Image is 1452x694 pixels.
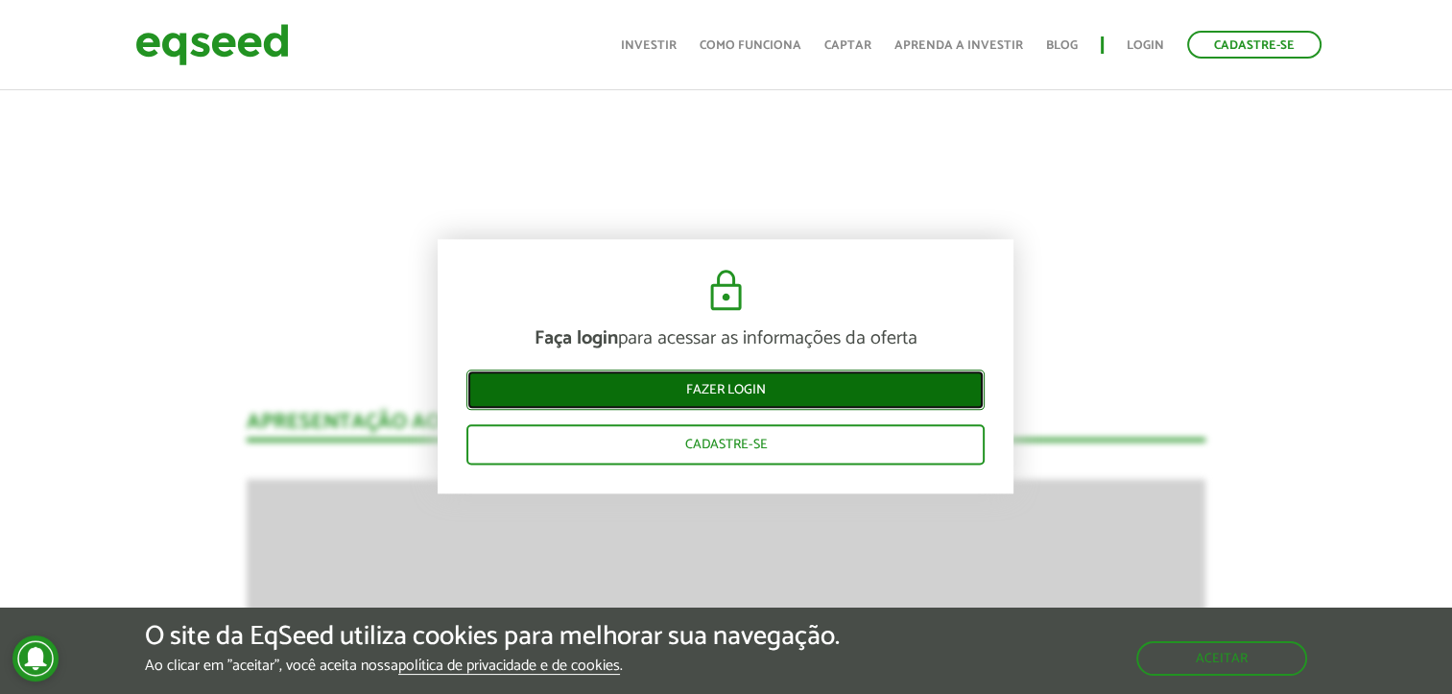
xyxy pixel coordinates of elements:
[1127,39,1164,52] a: Login
[824,39,871,52] a: Captar
[466,328,985,351] p: para acessar as informações da oferta
[702,269,750,315] img: cadeado.svg
[1187,31,1321,59] a: Cadastre-se
[1136,641,1307,676] button: Aceitar
[145,657,840,675] p: Ao clicar em "aceitar", você aceita nossa .
[894,39,1023,52] a: Aprenda a investir
[466,371,985,411] a: Fazer login
[1046,39,1078,52] a: Blog
[466,425,985,466] a: Cadastre-se
[398,658,620,675] a: política de privacidade e de cookies
[535,323,618,355] strong: Faça login
[700,39,801,52] a: Como funciona
[621,39,677,52] a: Investir
[145,622,840,652] h5: O site da EqSeed utiliza cookies para melhorar sua navegação.
[135,19,289,70] img: EqSeed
